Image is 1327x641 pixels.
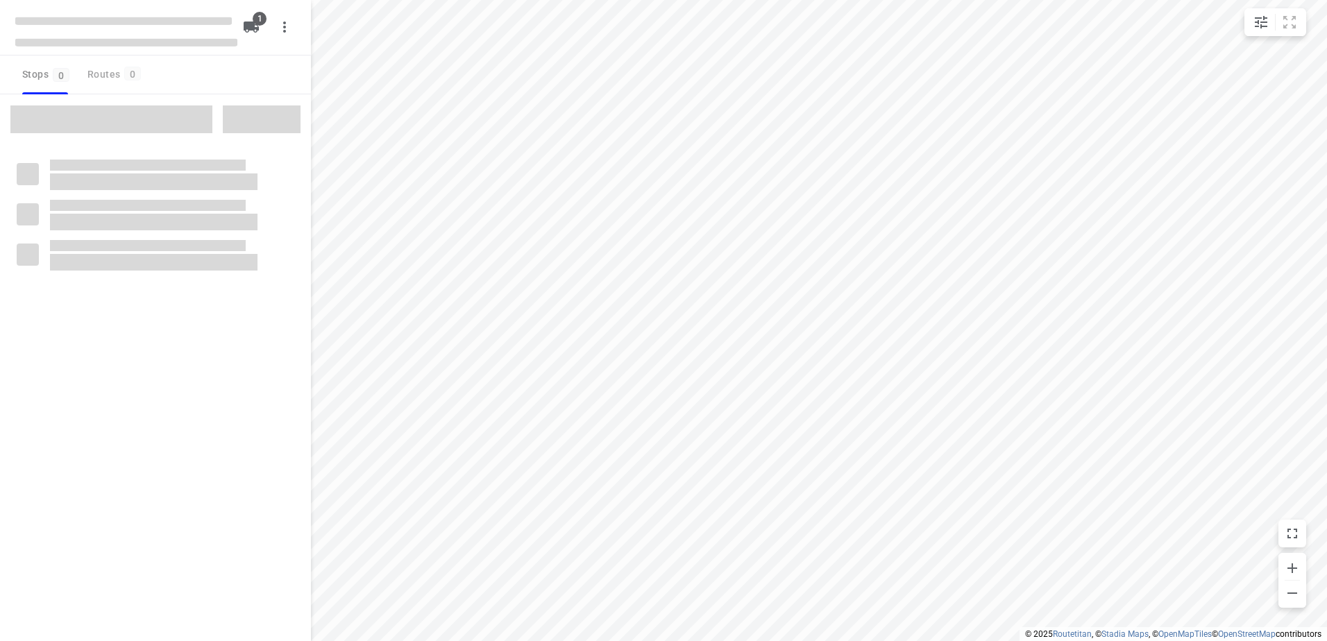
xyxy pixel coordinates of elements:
[1244,8,1306,36] div: small contained button group
[1247,8,1275,36] button: Map settings
[1158,629,1212,639] a: OpenMapTiles
[1218,629,1276,639] a: OpenStreetMap
[1025,629,1321,639] li: © 2025 , © , © © contributors
[1053,629,1092,639] a: Routetitan
[1101,629,1149,639] a: Stadia Maps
